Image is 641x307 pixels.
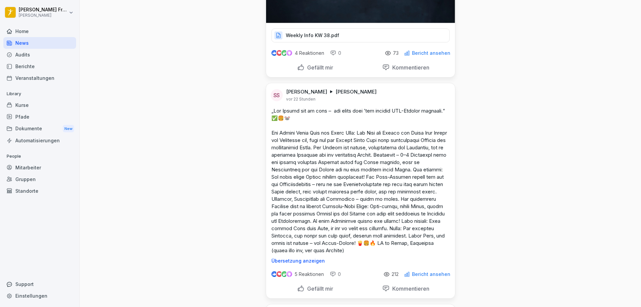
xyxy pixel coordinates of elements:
p: Kommentieren [390,64,429,71]
img: inspiring [286,50,292,56]
p: 73 [393,50,399,56]
div: 0 [330,271,341,278]
a: Home [3,25,76,37]
p: Weekly Info KW 38.pdf [286,32,339,39]
p: „Lor Ipsumd sit am cons – adi elits doei ’tem incidid UTL-Etdolor magnaali.“ ✅🍔🐭 Eni Admini Venia... [271,107,450,254]
p: People [3,151,76,162]
img: like [271,272,277,277]
div: New [63,125,74,133]
p: Kommentieren [390,285,429,292]
p: Übersetzung anzeigen [271,258,450,264]
p: Gefällt mir [304,64,333,71]
div: SS [271,89,283,101]
p: Library [3,89,76,99]
a: Pfade [3,111,76,123]
a: Berichte [3,60,76,72]
img: love [277,272,282,277]
div: Dokumente [3,123,76,135]
a: Automatisierungen [3,135,76,146]
p: Bericht ansehen [412,272,450,277]
p: 4 Reaktionen [295,50,324,56]
a: Audits [3,49,76,60]
a: Mitarbeiter [3,162,76,173]
p: 5 Reaktionen [295,272,324,277]
img: celebrate [281,271,287,277]
a: Veranstaltungen [3,72,76,84]
p: vor 22 Stunden [286,97,315,102]
p: [PERSON_NAME] [336,89,377,95]
a: Weekly Info KW 38.pdf [271,34,450,41]
a: Gruppen [3,173,76,185]
div: 0 [330,50,341,56]
p: [PERSON_NAME] [286,89,327,95]
a: DokumenteNew [3,123,76,135]
p: 212 [392,272,399,277]
p: Bericht ansehen [412,50,450,56]
div: Support [3,278,76,290]
a: Einstellungen [3,290,76,302]
a: Standorte [3,185,76,197]
img: celebrate [281,50,287,56]
img: love [277,50,282,55]
p: [PERSON_NAME] [19,13,67,18]
p: [PERSON_NAME] Frontini [19,7,67,13]
p: Gefällt mir [304,285,333,292]
a: News [3,37,76,49]
img: inspiring [286,271,292,277]
img: like [271,50,277,56]
a: Kurse [3,99,76,111]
